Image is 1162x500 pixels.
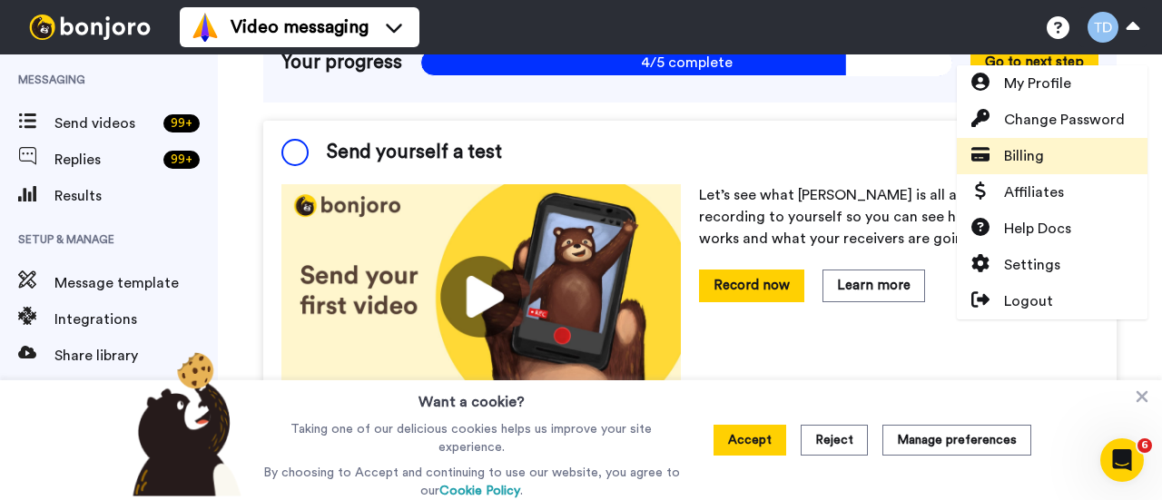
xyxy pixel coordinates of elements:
button: Go to next step [970,46,1098,78]
img: bear-with-cookie.png [116,351,251,496]
span: Logout [1004,290,1053,312]
span: Message template [54,272,218,294]
a: My Profile [957,65,1147,102]
p: Let’s see what [PERSON_NAME] is all about. Send a recording to yourself so you can see how the pr... [699,184,1098,250]
p: By choosing to Accept and continuing to use our website, you agree to our . [259,464,684,500]
img: 178eb3909c0dc23ce44563bdb6dc2c11.jpg [281,184,681,409]
span: Billing [1004,145,1044,167]
span: Settings [1004,254,1060,276]
a: Settings [957,247,1147,283]
a: Logout [957,283,1147,319]
span: Share library [54,345,218,367]
span: 6 [1137,438,1152,453]
span: Integrations [54,309,218,330]
a: Billing [957,138,1147,174]
button: Manage preferences [882,425,1031,456]
button: Record now [699,270,804,301]
span: Affiliates [1004,181,1064,203]
img: bj-logo-header-white.svg [22,15,158,40]
span: 4/5 complete [420,49,952,76]
span: My Profile [1004,73,1071,94]
span: Results [54,185,218,207]
button: Reject [801,425,868,456]
img: vm-color.svg [191,13,220,42]
div: 99 + [163,114,200,132]
a: Help Docs [957,211,1147,247]
span: Your progress [281,49,402,76]
a: Affiliates [957,174,1147,211]
span: Send yourself a test [327,139,502,166]
span: Replies [54,149,156,171]
iframe: Intercom live chat [1100,438,1144,482]
span: Send videos [54,113,156,134]
a: Cookie Policy [439,485,520,497]
a: Change Password [957,102,1147,138]
button: Accept [714,425,786,456]
button: Learn more [822,270,925,301]
div: 99 + [163,151,200,169]
span: Help Docs [1004,218,1071,240]
h3: Want a cookie? [419,380,525,413]
span: Change Password [1004,109,1125,131]
span: Video messaging [231,15,369,40]
p: Taking one of our delicious cookies helps us improve your site experience. [259,420,684,456]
